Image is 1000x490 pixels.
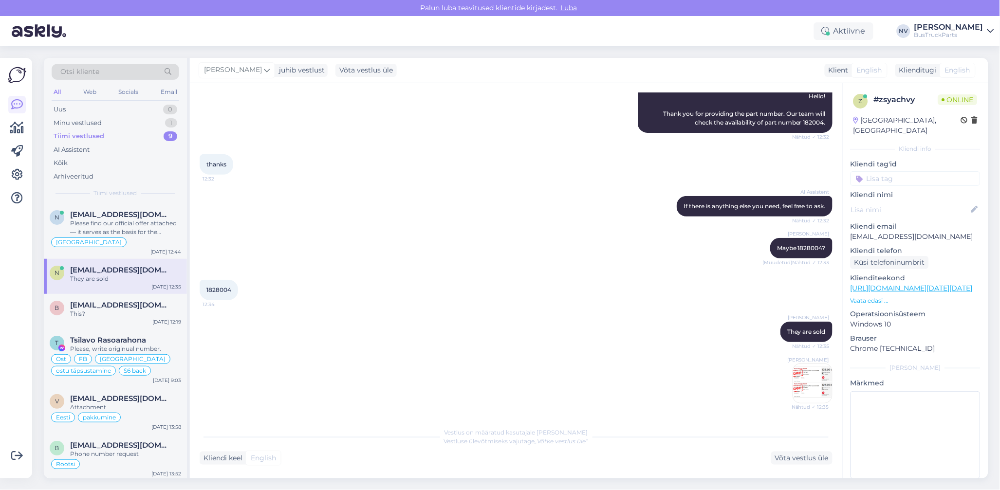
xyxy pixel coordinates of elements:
[55,444,59,452] span: b
[151,423,181,431] div: [DATE] 13:58
[70,345,181,353] div: Please, write originual number.
[152,318,181,326] div: [DATE] 12:19
[851,246,981,256] p: Kliendi telefon
[206,161,226,168] span: thanks
[54,105,66,114] div: Uus
[851,273,981,283] p: Klienditeekond
[914,23,994,39] a: [PERSON_NAME]BusTruckParts
[56,339,59,346] span: T
[83,415,116,420] span: pakkumine
[8,66,26,84] img: Askly Logo
[70,210,171,219] span: natalia.tryba10@gmail.com
[788,314,830,321] span: [PERSON_NAME]
[54,145,90,155] div: AI Assistent
[851,333,981,344] p: Brauser
[792,403,829,411] span: Nähtud ✓ 12:35
[851,204,969,215] input: Lisa nimi
[444,429,588,436] span: Vestlus on määratud kasutajale [PERSON_NAME]
[851,344,981,354] p: Chrome [TECHNICAL_ID]
[164,131,177,141] div: 9
[70,219,181,236] div: Please find our official offer attached — it serves as the basis for the advance payment. As soon...
[54,172,93,181] div: Arhiveeritud
[851,309,981,319] p: Operatsioonisüsteem
[52,86,63,98] div: All
[203,175,239,182] span: 12:32
[851,296,981,305] p: Vaata edasi ...
[54,118,102,128] div: Minu vestlused
[851,319,981,329] p: Windows 10
[153,377,181,384] div: [DATE] 9:03
[851,363,981,372] div: [PERSON_NAME]
[895,65,937,75] div: Klienditugi
[851,378,981,388] p: Märkmed
[792,343,830,350] span: Nähtud ✓ 12:35
[56,356,66,362] span: Ost
[945,65,970,75] span: English
[853,115,961,136] div: [GEOGRAPHIC_DATA], [GEOGRAPHIC_DATA]
[70,274,181,283] div: They are sold
[938,94,978,105] span: Online
[159,86,179,98] div: Email
[851,159,981,169] p: Kliendi tag'id
[851,221,981,232] p: Kliendi email
[56,415,70,420] span: Eesti
[857,65,882,75] span: English
[54,158,68,168] div: Kõik
[787,328,826,335] span: They are sold
[70,266,171,274] span: neil.davies4x4@outlook.com
[55,214,59,221] span: n
[81,86,98,98] div: Web
[792,217,830,224] span: Nähtud ✓ 12:32
[165,118,177,128] div: 1
[56,239,122,245] span: [GEOGRAPHIC_DATA]
[70,336,146,345] span: Tsilavo Rasoarahona
[70,441,171,450] span: ba.akeri.ab@gmail.com
[79,356,87,362] span: FB
[150,248,181,255] div: [DATE] 12:44
[914,23,983,31] div: [PERSON_NAME]
[200,453,242,463] div: Kliendi keel
[825,65,849,75] div: Klient
[771,452,833,465] div: Võta vestlus üle
[792,133,830,141] span: Nähtud ✓ 12:32
[793,364,832,403] img: Attachment
[206,286,231,293] span: 1828004
[557,3,580,12] span: Luba
[70,403,181,412] div: Attachment
[70,301,171,309] span: bubbi44@yahoo.com
[204,65,262,75] span: [PERSON_NAME]
[55,269,59,276] span: n
[851,284,973,292] a: [URL][DOMAIN_NAME][DATE][DATE]
[874,94,938,106] div: # zsyachvy
[55,398,59,405] span: v
[151,470,181,477] div: [DATE] 13:52
[54,131,104,141] div: Tiimi vestlused
[56,461,75,467] span: Rootsi
[56,368,111,374] span: ostu täpsustamine
[444,437,589,445] span: Vestluse ülevõtmiseks vajutage
[851,190,981,200] p: Kliendi nimi
[116,86,140,98] div: Socials
[793,188,830,196] span: AI Assistent
[163,105,177,114] div: 0
[814,22,873,40] div: Aktiivne
[203,301,239,308] span: 12:34
[684,202,826,210] span: If there is anything else you need, feel free to ask.
[275,65,325,75] div: juhib vestlust
[851,232,981,242] p: [EMAIL_ADDRESS][DOMAIN_NAME]
[777,244,826,252] span: Maybe 1828004?
[762,259,830,266] span: (Muudetud) Nähtud ✓ 12:33
[851,145,981,153] div: Kliendi info
[897,24,910,38] div: NV
[55,304,59,311] span: b
[124,368,146,374] span: S6 back
[851,256,929,269] div: Küsi telefoninumbrit
[70,309,181,318] div: This?
[859,97,863,105] span: z
[70,450,181,458] div: Phone number request
[94,189,137,198] span: Tiimi vestlused
[914,31,983,39] div: BusTruckParts
[70,394,171,403] span: veiko.paimla@gmail.com
[335,64,397,77] div: Võta vestlus üle
[787,356,829,363] span: [PERSON_NAME]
